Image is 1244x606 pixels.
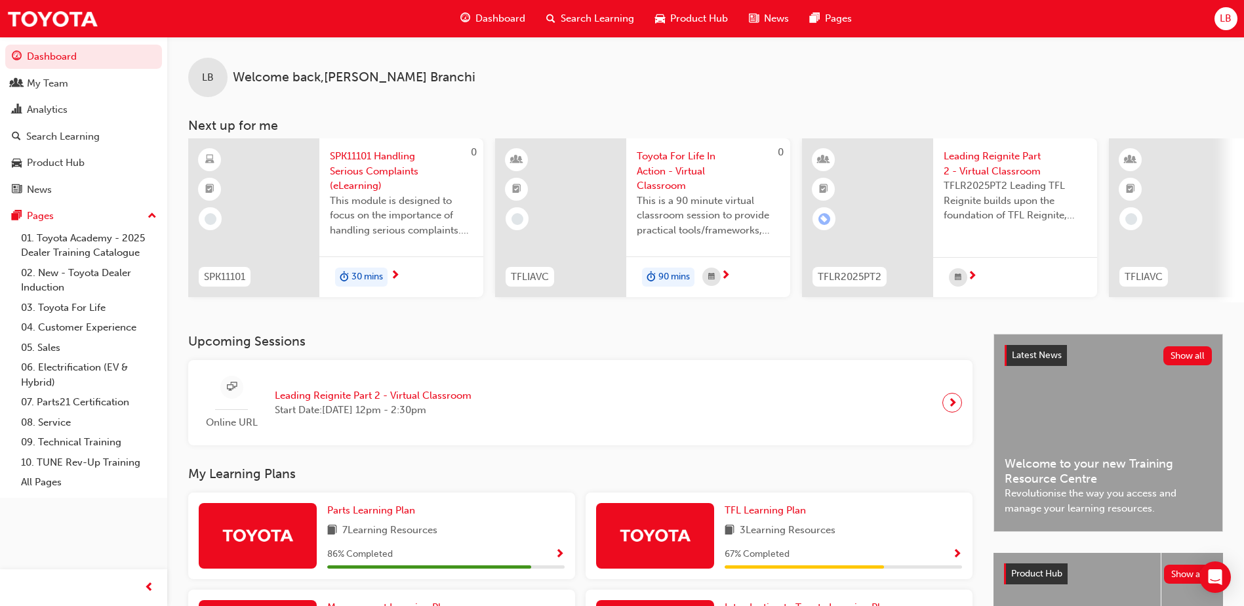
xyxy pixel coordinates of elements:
span: Product Hub [1011,568,1062,579]
img: Trak [7,4,98,33]
span: 86 % Completed [327,547,393,562]
a: pages-iconPages [799,5,862,32]
a: 10. TUNE Rev-Up Training [16,453,162,473]
a: Latest NewsShow allWelcome to your new Training Resource CentreRevolutionise the way you access a... [993,334,1223,532]
span: book-icon [725,523,734,539]
button: DashboardMy TeamAnalyticsSearch LearningProduct HubNews [5,42,162,204]
span: prev-icon [144,580,154,596]
span: 67 % Completed [725,547,790,562]
a: Product Hub [5,151,162,175]
span: Online URL [199,415,264,430]
a: Online URLLeading Reignite Part 2 - Virtual ClassroomStart Date:[DATE] 12pm - 2:30pm [199,371,962,435]
span: people-icon [12,78,22,90]
span: learningResourceType_ELEARNING-icon [205,151,214,169]
a: TFL Learning Plan [725,503,811,518]
span: Show Progress [952,549,962,561]
span: booktick-icon [512,181,521,198]
span: Toyota For Life In Action - Virtual Classroom [637,149,780,193]
div: My Team [27,76,68,91]
span: TFL Learning Plan [725,504,806,516]
span: next-icon [721,270,731,282]
span: Product Hub [670,11,728,26]
span: next-icon [390,270,400,282]
span: 30 mins [351,270,383,285]
span: Parts Learning Plan [327,504,415,516]
button: Show Progress [952,546,962,563]
a: search-iconSearch Learning [536,5,645,32]
button: Pages [5,204,162,228]
a: TFLR2025PT2Leading Reignite Part 2 - Virtual ClassroomTFLR2025PT2 Leading TFL Reignite builds upo... [802,138,1097,297]
span: calendar-icon [708,269,715,285]
span: LB [202,70,214,85]
a: 01. Toyota Academy - 2025 Dealer Training Catalogue [16,228,162,263]
span: Dashboard [475,11,525,26]
button: Show Progress [555,546,565,563]
a: Search Learning [5,125,162,149]
a: 07. Parts21 Certification [16,392,162,413]
a: Dashboard [5,45,162,69]
span: duration-icon [340,269,349,286]
span: Start Date: [DATE] 12pm - 2:30pm [275,403,472,418]
span: TFLIAVC [1125,270,1163,285]
span: SPK11101 [204,270,245,285]
a: 06. Electrification (EV & Hybrid) [16,357,162,392]
span: car-icon [12,157,22,169]
a: My Team [5,71,162,96]
a: All Pages [16,472,162,493]
span: 3 Learning Resources [740,523,835,539]
span: This module is designed to focus on the importance of handling serious complaints. To provide a c... [330,193,473,238]
a: News [5,178,162,202]
span: learningRecordVerb_ENROLL-icon [818,213,830,225]
a: 02. New - Toyota Dealer Induction [16,263,162,298]
div: Pages [27,209,54,224]
a: 0TFLIAVCToyota For Life In Action - Virtual ClassroomThis is a 90 minute virtual classroom sessio... [495,138,790,297]
button: Show all [1164,565,1213,584]
span: learningRecordVerb_NONE-icon [512,213,523,225]
span: learningRecordVerb_NONE-icon [205,213,216,225]
span: TFLIAVC [511,270,549,285]
span: learningResourceType_INSTRUCTOR_LED-icon [1126,151,1135,169]
span: Leading Reignite Part 2 - Virtual Classroom [944,149,1087,178]
span: LB [1220,11,1232,26]
span: 0 [778,146,784,158]
span: search-icon [546,10,555,27]
h3: Upcoming Sessions [188,334,973,349]
span: Show Progress [555,549,565,561]
span: up-icon [148,208,157,225]
a: car-iconProduct Hub [645,5,738,32]
a: 0SPK11101SPK11101 Handling Serious Complaints (eLearning)This module is designed to focus on the ... [188,138,483,297]
span: learningResourceType_INSTRUCTOR_LED-icon [819,151,828,169]
span: 7 Learning Resources [342,523,437,539]
a: 03. Toyota For Life [16,298,162,318]
span: pages-icon [810,10,820,27]
span: next-icon [948,394,957,412]
span: News [764,11,789,26]
span: booktick-icon [205,181,214,198]
span: pages-icon [12,211,22,222]
span: duration-icon [647,269,656,286]
span: guage-icon [460,10,470,27]
div: Product Hub [27,155,85,171]
span: search-icon [12,131,21,143]
span: sessionType_ONLINE_URL-icon [227,379,237,395]
div: News [27,182,52,197]
div: Search Learning [26,129,100,144]
a: 04. Customer Experience [16,317,162,338]
span: news-icon [749,10,759,27]
span: next-icon [967,271,977,283]
span: Welcome to your new Training Resource Centre [1005,456,1212,486]
span: 0 [471,146,477,158]
a: guage-iconDashboard [450,5,536,32]
span: car-icon [655,10,665,27]
div: Open Intercom Messenger [1199,561,1231,593]
img: Trak [222,523,294,546]
span: Search Learning [561,11,634,26]
img: Trak [619,523,691,546]
span: Welcome back , [PERSON_NAME] Branchi [233,70,475,85]
span: SPK11101 Handling Serious Complaints (eLearning) [330,149,473,193]
button: Show all [1163,346,1213,365]
span: Revolutionise the way you access and manage your learning resources. [1005,486,1212,515]
span: 90 mins [658,270,690,285]
span: This is a 90 minute virtual classroom session to provide practical tools/frameworks, behaviours a... [637,193,780,238]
